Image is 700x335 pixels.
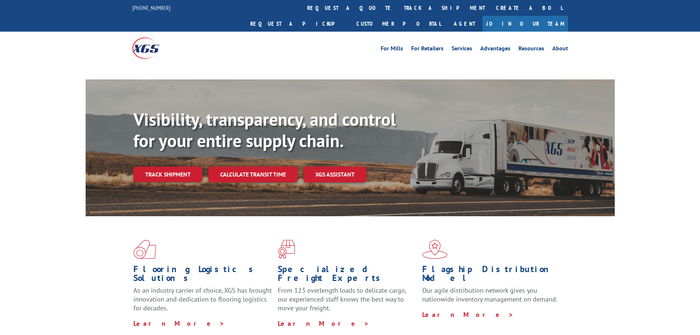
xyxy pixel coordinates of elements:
[411,46,444,54] a: For Retailers
[422,286,557,303] span: Our agile distribution network gives you nationwide inventory management on demand.
[381,46,403,54] a: For Mills
[422,310,514,319] a: Learn More >
[422,265,561,286] h1: Flagship Distribution Model
[133,167,202,182] a: Track shipment
[278,319,369,328] a: Learn More >
[304,167,366,182] a: XGS ASSISTANT
[245,16,351,32] a: Request a pickup
[278,286,417,319] p: From 123 overlength loads to delicate cargo, our experienced staff knows the best way to move you...
[482,16,568,32] a: Join Our Team
[351,16,446,32] a: Customer Portal
[133,319,225,328] a: Learn More >
[446,16,482,32] a: Agent
[452,46,472,54] a: Services
[552,46,568,54] a: About
[278,265,417,286] h1: Specialized Freight Experts
[278,240,295,259] img: xgs-icon-focused-on-flooring-red
[133,286,272,312] span: As an industry carrier of choice, XGS has brought innovation and dedication to flooring logistics...
[133,240,156,259] img: xgs-icon-total-supply-chain-intelligence-red
[133,265,272,286] h1: Flooring Logistics Solutions
[133,108,396,152] b: Visibility, transparency, and control for your entire supply chain.
[518,46,544,54] a: Resources
[422,240,448,259] img: xgs-icon-flagship-distribution-model-red
[132,4,170,11] a: [PHONE_NUMBER]
[480,46,510,54] a: Advantages
[208,167,298,182] a: Calculate transit time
